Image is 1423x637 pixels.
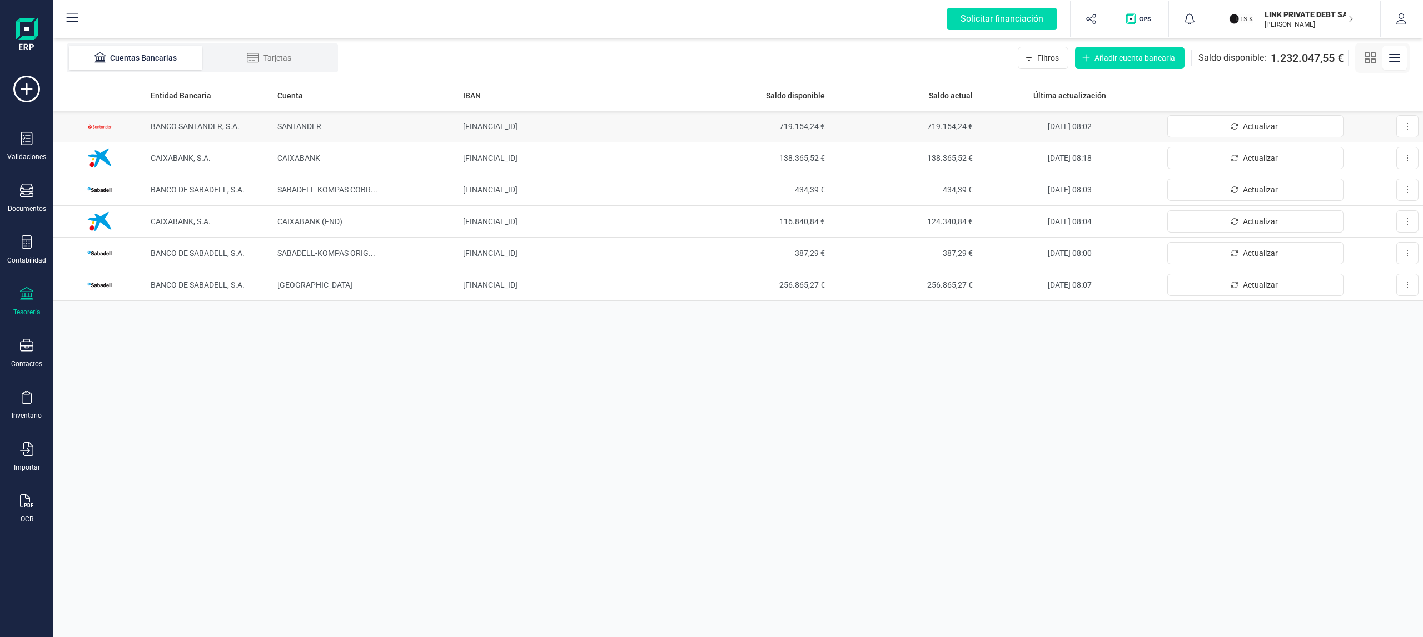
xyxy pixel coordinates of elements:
[459,206,681,238] td: [FINANCIAL_ID]
[151,217,211,226] span: CAIXABANK, S.A.
[1048,280,1092,289] span: [DATE] 08:07
[834,216,973,227] span: 124.340,84 €
[685,279,825,290] span: 256.865,27 €
[459,238,681,269] td: [FINANCIAL_ID]
[277,185,377,194] span: SABADELL-KOMPAS COBR ...
[277,90,303,101] span: Cuenta
[13,308,41,317] div: Tesorería
[12,411,42,420] div: Inventario
[1167,147,1344,169] button: Actualizar
[8,204,46,213] div: Documentos
[1167,274,1344,296] button: Actualizar
[1265,20,1354,29] p: [PERSON_NAME]
[151,90,211,101] span: Entidad Bancaria
[277,280,352,289] span: [GEOGRAPHIC_DATA]
[11,359,42,368] div: Contactos
[459,174,681,206] td: [FINANCIAL_ID]
[459,269,681,301] td: [FINANCIAL_ID]
[83,236,116,270] img: Imagen de BANCO DE SABADELL, S.A.
[7,256,46,265] div: Contabilidad
[1225,1,1367,37] button: LILINK PRIVATE DEBT SA[PERSON_NAME]
[1094,52,1175,63] span: Añadir cuenta bancaria
[83,110,116,143] img: Imagen de BANCO SANTANDER, S.A.
[834,121,973,132] span: 719.154,24 €
[91,52,180,63] div: Cuentas Bancarias
[1167,179,1344,201] button: Actualizar
[685,248,825,259] span: 387,29 €
[1243,248,1278,259] span: Actualizar
[1048,185,1092,194] span: [DATE] 08:03
[1075,47,1185,69] button: Añadir cuenta bancaria
[1048,249,1092,258] span: [DATE] 08:00
[834,279,973,290] span: 256.865,27 €
[83,173,116,206] img: Imagen de BANCO DE SABADELL, S.A.
[83,141,116,175] img: Imagen de CAIXABANK, S.A.
[685,121,825,132] span: 719.154,24 €
[7,152,46,161] div: Validaciones
[834,248,973,259] span: 387,29 €
[459,142,681,174] td: [FINANCIAL_ID]
[1243,216,1278,227] span: Actualizar
[1018,47,1068,69] button: Filtros
[1048,122,1092,131] span: [DATE] 08:02
[934,1,1070,37] button: Solicitar financiación
[1167,115,1344,137] button: Actualizar
[834,152,973,164] span: 138.365,52 €
[1265,9,1354,20] p: LINK PRIVATE DEBT SA
[1271,50,1344,66] span: 1.232.047,55 €
[151,122,240,131] span: BANCO SANTANDER, S.A.
[225,52,314,63] div: Tarjetas
[151,280,245,289] span: BANCO DE SABADELL, S.A.
[1243,121,1278,132] span: Actualizar
[685,216,825,227] span: 116.840,84 €
[277,122,321,131] span: SANTANDER
[1048,217,1092,226] span: [DATE] 08:04
[83,205,116,238] img: Imagen de CAIXABANK, S.A.
[1198,51,1266,65] span: Saldo disponible:
[459,111,681,142] td: [FINANCIAL_ID]
[277,217,342,226] span: CAIXABANK (FND)
[766,90,825,101] span: Saldo disponible
[1243,152,1278,164] span: Actualizar
[16,18,38,53] img: Logo Finanedi
[834,184,973,195] span: 434,39 €
[21,515,33,524] div: OCR
[463,90,481,101] span: IBAN
[1243,184,1278,195] span: Actualizar
[1048,154,1092,162] span: [DATE] 08:18
[685,152,825,164] span: 138.365,52 €
[1243,279,1278,290] span: Actualizar
[685,184,825,195] span: 434,39 €
[151,154,211,162] span: CAIXABANK, S.A.
[1033,90,1106,101] span: Última actualización
[1167,210,1344,233] button: Actualizar
[929,90,973,101] span: Saldo actual
[151,185,245,194] span: BANCO DE SABADELL, S.A.
[1037,52,1059,63] span: Filtros
[1167,242,1344,264] button: Actualizar
[1119,1,1162,37] button: Logo de OPS
[277,154,320,162] span: CAIXABANK
[14,463,40,472] div: Importar
[277,249,375,258] span: SABADELL-KOMPAS ORIG ...
[151,249,245,258] span: BANCO DE SABADELL, S.A.
[1126,13,1155,24] img: Logo de OPS
[1229,7,1253,31] img: LI
[947,8,1057,30] div: Solicitar financiación
[83,268,116,302] img: Imagen de BANCO DE SABADELL, S.A.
